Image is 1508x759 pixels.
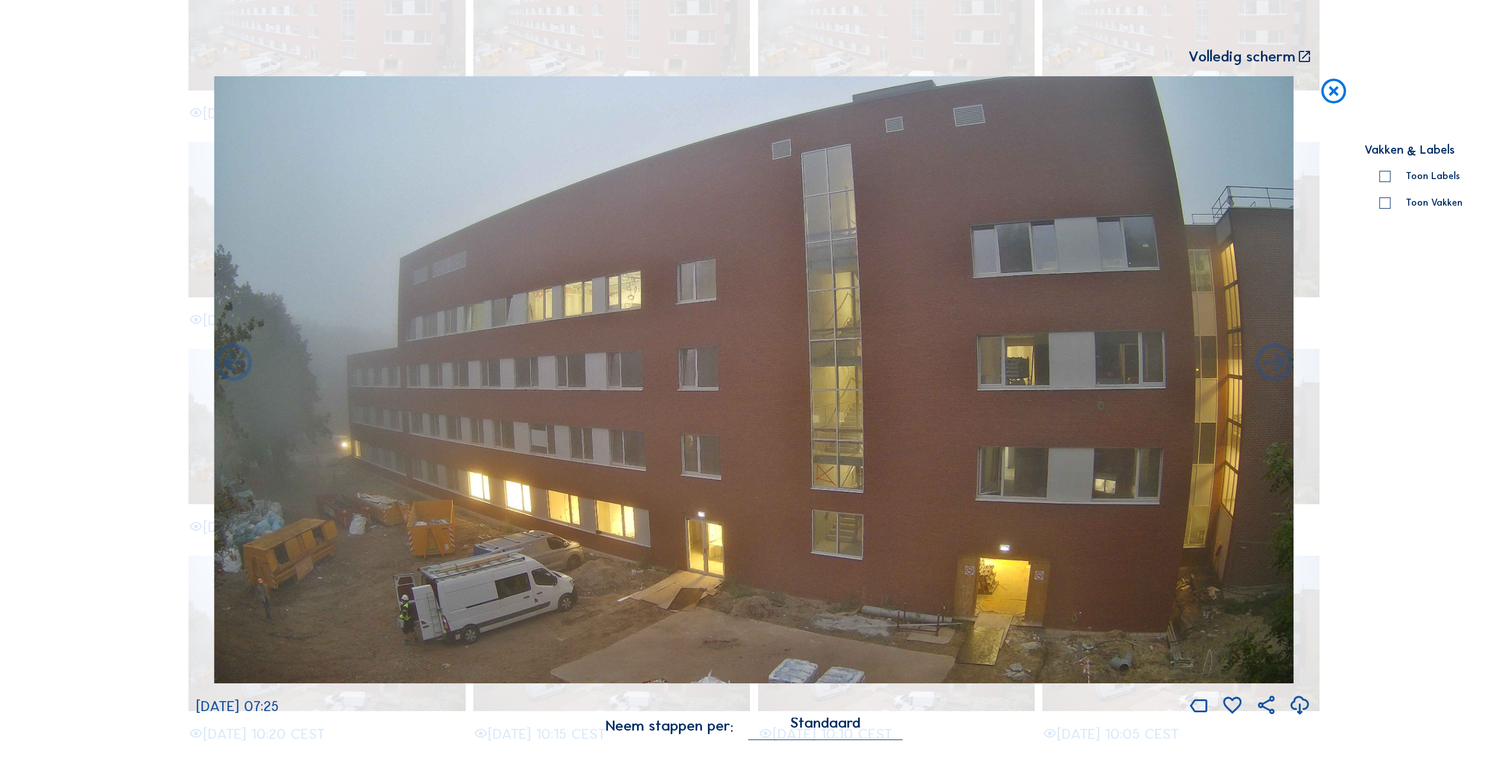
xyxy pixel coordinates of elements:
div: Toon Vakken [1406,198,1462,207]
i: Forward [212,342,256,386]
div: Neem stappen per: [606,718,733,733]
div: Standaard [749,718,902,739]
div: Vakken & Labels [1364,144,1478,155]
img: Image [214,76,1293,683]
i: Back [1252,342,1296,386]
div: Toon Labels [1406,171,1460,181]
span: [DATE] 07:25 [196,697,279,715]
div: Volledig scherm [1188,49,1295,64]
div: Standaard [790,718,860,728]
